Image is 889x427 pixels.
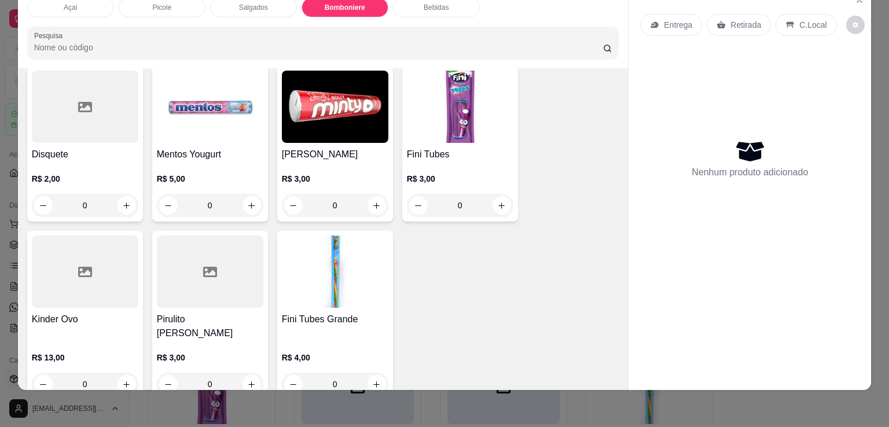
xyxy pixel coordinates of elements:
p: R$ 13,00 [32,352,138,363]
p: R$ 4,00 [282,352,388,363]
h4: Fini Tubes [407,148,513,161]
p: R$ 3,00 [282,173,388,185]
button: decrease-product-quantity [409,196,428,215]
h4: Mentos Yougurt [157,148,263,161]
p: Picole [152,3,171,12]
img: product-image [407,71,513,143]
button: decrease-product-quantity [34,196,53,215]
button: decrease-product-quantity [159,196,178,215]
p: Salgados [239,3,268,12]
p: R$ 5,00 [157,173,263,185]
h4: [PERSON_NAME] [282,148,388,161]
button: increase-product-quantity [243,375,261,393]
p: Bebidas [424,3,449,12]
button: decrease-product-quantity [284,375,303,393]
p: Nenhum produto adicionado [692,165,808,179]
p: C.Local [799,19,826,31]
button: increase-product-quantity [243,196,261,215]
img: product-image [282,71,388,143]
h4: Fini Tubes Grande [282,312,388,326]
button: decrease-product-quantity [159,375,178,393]
p: Bomboniere [325,3,365,12]
button: increase-product-quantity [368,196,386,215]
p: Entrega [664,19,692,31]
p: R$ 3,00 [407,173,513,185]
p: Retirada [730,19,761,31]
label: Pesquisa [34,31,67,41]
button: increase-product-quantity [368,375,386,393]
h4: Kinder Ovo [32,312,138,326]
button: decrease-product-quantity [846,16,865,34]
button: decrease-product-quantity [34,375,53,393]
h4: Pirulito [PERSON_NAME] [157,312,263,340]
p: Açai [64,3,77,12]
p: R$ 2,00 [32,173,138,185]
img: product-image [282,235,388,308]
button: increase-product-quantity [493,196,511,215]
button: increase-product-quantity [117,196,136,215]
button: decrease-product-quantity [284,196,303,215]
img: product-image [157,71,263,143]
h4: Disquete [32,148,138,161]
p: R$ 3,00 [157,352,263,363]
button: increase-product-quantity [117,375,136,393]
input: Pesquisa [34,42,603,53]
